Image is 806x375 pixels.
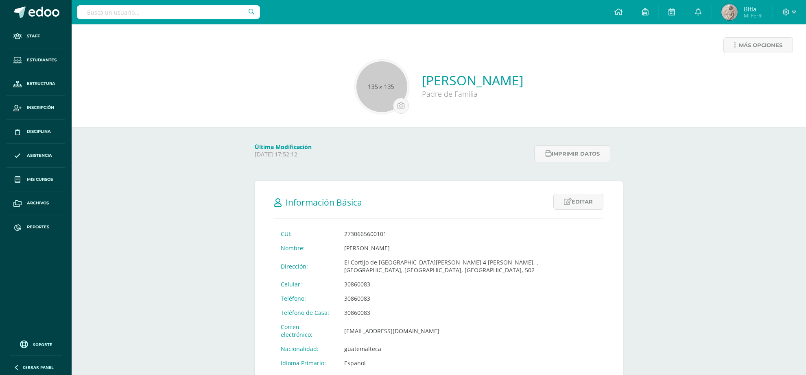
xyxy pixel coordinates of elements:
[7,215,65,239] a: Reportes
[274,356,338,370] td: Idioma Primario:
[739,38,782,53] span: Más opciones
[274,255,338,277] td: Dirección:
[534,145,610,162] button: Imprimir datos
[422,89,523,99] div: Padre de Familia
[7,191,65,215] a: Archivos
[255,143,529,151] h4: Última Modificación
[27,152,52,159] span: Asistencia
[27,200,49,206] span: Archivos
[274,241,338,255] td: Nombre:
[10,338,62,349] a: Soporte
[274,342,338,356] td: Nacionalidad:
[7,72,65,96] a: Estructura
[338,320,603,342] td: [EMAIL_ADDRESS][DOMAIN_NAME]
[7,168,65,192] a: Mis cursos
[27,224,49,230] span: Reportes
[27,57,57,63] span: Estudiantes
[27,104,54,111] span: Inscripción
[7,24,65,48] a: Staff
[338,342,603,356] td: guatemalteca
[255,151,529,158] p: [DATE] 17:52:12
[7,120,65,144] a: Disciplina
[274,277,338,291] td: Celular:
[23,364,54,370] span: Cerrar panel
[7,48,65,72] a: Estudiantes
[723,37,793,53] a: Más opciones
[338,241,603,255] td: [PERSON_NAME]
[27,33,40,39] span: Staff
[33,342,52,347] span: Soporte
[7,96,65,120] a: Inscripción
[27,176,53,183] span: Mis cursos
[274,320,338,342] td: Correo electrónico:
[77,5,260,19] input: Busca un usuario...
[7,144,65,168] a: Asistencia
[274,227,338,241] td: CUI:
[338,306,603,320] td: 30860083
[338,291,603,306] td: 30860083
[274,291,338,306] td: Teléfono:
[338,227,603,241] td: 2730665600101
[286,197,362,208] span: Información Básica
[27,128,51,135] span: Disciplina
[422,72,523,89] a: [PERSON_NAME]
[744,5,762,13] span: Bitia
[338,277,603,291] td: 30860083
[338,356,603,370] td: Espanol
[553,194,603,210] a: Editar
[721,4,738,20] img: 0721312b14301b3cebe5de6252ad211a.png
[338,255,603,277] td: El Cortijo de [GEOGRAPHIC_DATA][PERSON_NAME] 4 [PERSON_NAME], , [GEOGRAPHIC_DATA], [GEOGRAPHIC_DA...
[27,80,55,87] span: Estructura
[744,12,762,19] span: Mi Perfil
[356,61,407,112] img: 135x135
[274,306,338,320] td: Teléfono de Casa:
